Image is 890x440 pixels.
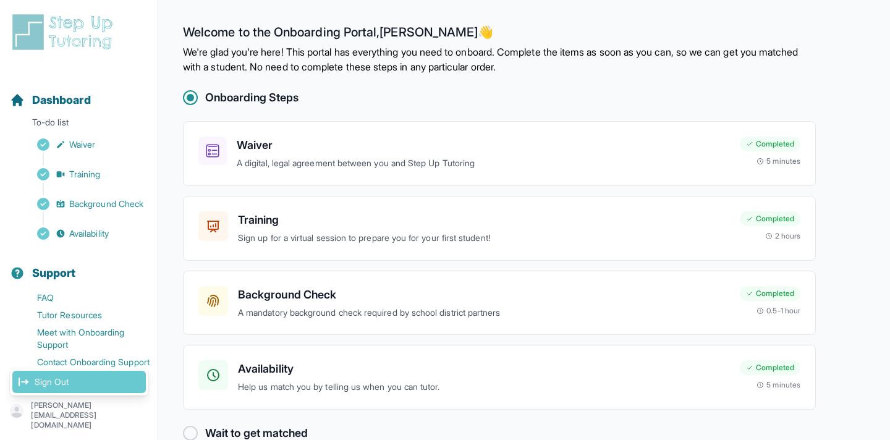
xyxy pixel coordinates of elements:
span: Background Check [69,198,143,210]
p: We're glad you're here! This portal has everything you need to onboard. Complete the items as soo... [183,44,816,74]
span: Support [32,264,76,282]
a: Waiver [10,136,158,153]
a: Dashboard [10,91,91,109]
div: Completed [740,286,800,301]
a: Background CheckA mandatory background check required by school district partnersCompleted0.5-1 hour [183,271,816,336]
h3: Waiver [237,137,730,154]
span: Training [69,168,101,180]
div: 5 minutes [756,156,800,166]
a: Contact Onboarding Support [10,353,158,371]
a: Sign Out [12,371,146,393]
a: TrainingSign up for a virtual session to prepare you for your first student!Completed2 hours [183,196,816,261]
p: A digital, legal agreement between you and Step Up Tutoring [237,156,730,171]
p: A mandatory background check required by school district partners [238,306,730,320]
div: 5 minutes [756,380,800,390]
h3: Availability [238,360,730,378]
button: Dashboard [5,72,153,114]
a: Background Check [10,195,158,213]
div: 0.5-1 hour [756,306,800,316]
span: Waiver [69,138,95,151]
h3: Training [238,211,730,229]
a: Meet with Onboarding Support [10,324,158,353]
button: [PERSON_NAME][EMAIL_ADDRESS][DOMAIN_NAME] [10,400,148,430]
h2: Welcome to the Onboarding Portal, [PERSON_NAME] 👋 [183,25,816,44]
div: [PERSON_NAME][EMAIL_ADDRESS][DOMAIN_NAME] [10,368,148,396]
p: Help us match you by telling us when you can tutor. [238,380,730,394]
a: AvailabilityHelp us match you by telling us when you can tutor.Completed5 minutes [183,345,816,410]
a: FAQ [10,289,158,307]
h3: Background Check [238,286,730,303]
span: Availability [69,227,109,240]
span: Dashboard [32,91,91,109]
a: Tutor Resources [10,307,158,324]
button: Support [5,245,153,287]
img: logo [10,12,120,52]
h2: Onboarding Steps [205,89,299,106]
a: Availability [10,225,158,242]
div: Completed [740,137,800,151]
div: Completed [740,211,800,226]
a: Training [10,166,158,183]
a: WaiverA digital, legal agreement between you and Step Up TutoringCompleted5 minutes [183,121,816,186]
p: To-do list [5,116,153,133]
p: [PERSON_NAME][EMAIL_ADDRESS][DOMAIN_NAME] [31,400,148,430]
div: Completed [740,360,800,375]
p: Sign up for a virtual session to prepare you for your first student! [238,231,730,245]
div: 2 hours [765,231,801,241]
